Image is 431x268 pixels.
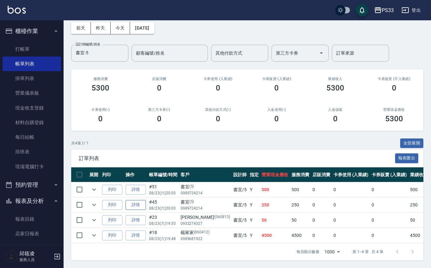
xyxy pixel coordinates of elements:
[408,198,429,212] td: 250
[3,23,61,39] button: 櫃檯作業
[3,144,61,159] a: 排班表
[311,213,332,228] td: 0
[385,114,403,123] h3: 5300
[147,228,179,243] td: #18
[3,177,61,193] button: 預約管理
[89,215,99,225] button: expand row
[147,167,179,182] th: 帳單編號/時間
[179,167,232,182] th: 客戶
[408,182,429,197] td: 500
[333,114,338,123] h3: 0
[181,190,230,196] p: 0989724214
[149,236,177,242] p: 08/23 (六) 19:48
[232,213,248,228] td: 書宜 /5
[248,182,260,197] td: Y
[248,213,260,228] td: Y
[274,114,279,123] h3: 0
[216,114,220,123] h3: 0
[232,198,248,212] td: 書宜 /5
[3,130,61,144] a: 每日結帳
[260,198,290,212] td: 250
[79,108,122,112] h2: 卡券使用(-)
[3,86,61,100] a: 營業儀表板
[189,184,194,190] p: (5)
[181,229,230,236] div: 楊家家
[395,153,419,163] button: 報表匯出
[71,140,89,146] p: 共 4 筆, 1 / 1
[194,229,210,236] p: (060412)
[89,200,99,210] button: expand row
[274,84,279,92] h3: 0
[157,114,161,123] h3: 0
[370,182,408,197] td: 0
[181,236,230,242] p: 0989681922
[149,221,177,226] p: 08/23 (六) 19:55
[332,182,370,197] td: 0
[232,182,248,197] td: 書宜 /5
[408,213,429,228] td: 50
[290,167,311,182] th: 服務消費
[311,198,332,212] td: 0
[3,226,61,241] a: 店家日報表
[111,22,130,34] button: 今天
[181,205,230,211] p: 0989724214
[157,84,161,92] h3: 0
[181,214,230,221] div: [PERSON_NAME]
[290,182,311,197] td: 500
[76,42,100,47] label: 設計師編號/姓名
[232,167,248,182] th: 設計師
[248,228,260,243] td: Y
[181,221,230,226] p: 0932274327
[232,228,248,243] td: 書宜 /5
[147,213,179,228] td: #23
[400,138,424,148] button: 全部展開
[322,243,342,260] div: 1000
[399,4,423,16] button: 登出
[326,84,344,92] h3: 5300
[89,231,99,240] button: expand row
[3,212,61,226] a: 報表目錄
[88,167,100,182] th: 展開
[71,22,91,34] button: 前天
[8,6,26,14] img: Logo
[3,42,61,57] a: 打帳單
[19,251,52,257] h5: 邱筱凌
[196,108,240,112] h2: 其他付款方式(-)
[395,155,419,161] a: 報表匯出
[3,241,61,256] a: 互助日報表
[290,198,311,212] td: 250
[3,193,61,209] button: 報表及分析
[260,182,290,197] td: 500
[92,84,109,92] h3: 5300
[149,205,177,211] p: 08/23 (六) 20:03
[372,4,396,17] button: PS33
[102,231,122,240] button: 列印
[149,190,177,196] p: 08/23 (六) 20:05
[138,108,181,112] h2: 第三方卡券(-)
[5,250,18,263] img: Person
[196,77,240,81] h2: 卡券使用 (入業績)
[290,228,311,243] td: 4500
[255,108,298,112] h2: 入金使用(-)
[98,114,103,123] h3: 0
[314,77,357,81] h2: 業績收入
[3,101,61,115] a: 現金收支登錄
[260,213,290,228] td: 50
[214,214,230,221] p: (060813)
[255,77,298,81] h2: 卡券販賣 (入業績)
[311,228,332,243] td: 0
[3,115,61,130] a: 材料自購登錄
[91,22,111,34] button: 昨天
[297,249,319,255] p: 每頁顯示數量
[314,108,357,112] h2: 入金儲值
[248,167,260,182] th: 指定
[332,167,370,182] th: 卡券使用 (入業績)
[189,199,194,205] p: (5)
[3,57,61,71] a: 帳單列表
[332,198,370,212] td: 0
[408,228,429,243] td: 4500
[408,167,429,182] th: 業績收入
[19,257,52,263] p: 服務人員
[332,228,370,243] td: 0
[138,77,181,81] h2: 店販消費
